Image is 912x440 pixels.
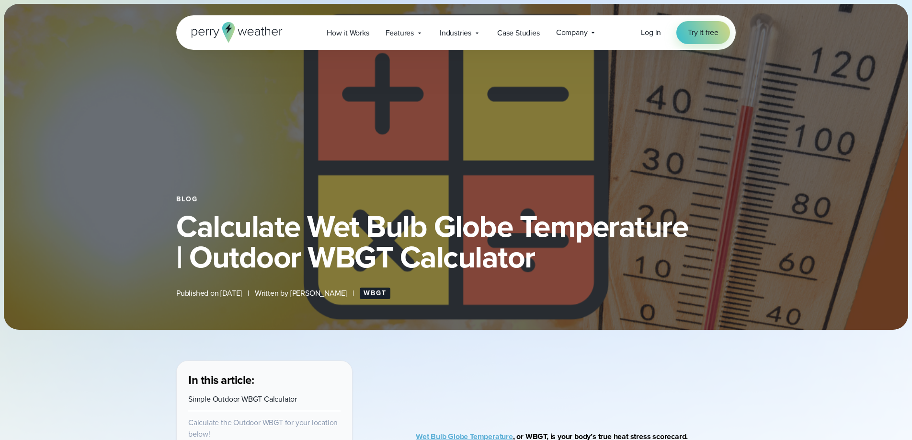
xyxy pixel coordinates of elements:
span: | [353,288,354,299]
div: Blog [176,196,736,203]
a: WBGT [360,288,390,299]
span: How it Works [327,27,369,39]
a: Try it free [676,21,730,44]
a: How it Works [319,23,377,43]
h1: Calculate Wet Bulb Globe Temperature | Outdoor WBGT Calculator [176,211,736,272]
span: Case Studies [497,27,540,39]
span: Industries [440,27,471,39]
a: Simple Outdoor WBGT Calculator [188,394,297,405]
a: Log in [641,27,661,38]
span: Try it free [688,27,718,38]
iframe: WBGT Explained: Listen as we break down all you need to know about WBGT Video [444,360,707,400]
span: Published on [DATE] [176,288,242,299]
span: Features [386,27,414,39]
a: Case Studies [489,23,548,43]
span: | [248,288,249,299]
h3: In this article: [188,372,341,388]
span: Written by [PERSON_NAME] [255,288,347,299]
a: Calculate the Outdoor WBGT for your location below! [188,417,338,440]
span: Company [556,27,588,38]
